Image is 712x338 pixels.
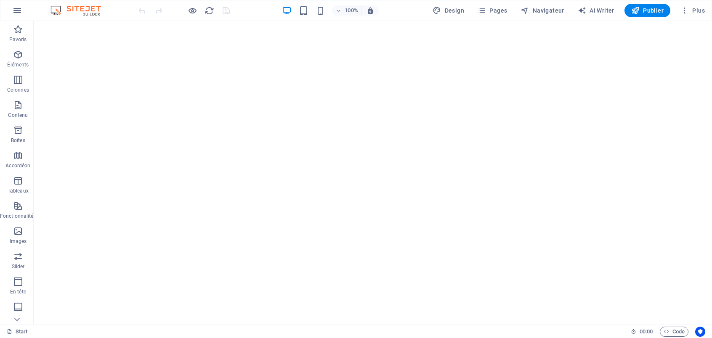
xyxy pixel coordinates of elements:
[578,6,614,15] span: AI Writer
[521,6,564,15] span: Navigateur
[433,6,464,15] span: Design
[517,4,567,17] button: Navigateur
[8,112,28,119] p: Contenu
[574,4,618,17] button: AI Writer
[631,327,653,337] h6: Durée de la session
[664,327,685,337] span: Code
[631,6,664,15] span: Publier
[695,327,705,337] button: Usercentrics
[8,187,29,194] p: Tableaux
[11,137,25,144] p: Boîtes
[9,36,27,43] p: Favoris
[3,314,33,320] p: Pied de page
[12,263,25,270] p: Slider
[48,5,112,16] img: Editor Logo
[367,7,374,14] i: Lors du redimensionnement, ajuster automatiquement le niveau de zoom en fonction de l'appareil sé...
[7,327,28,337] a: Cliquez pour annuler la sélection. Double-cliquez pour ouvrir Pages.
[187,5,197,16] button: Cliquez ici pour quitter le mode Aperçu et poursuivre l'édition.
[7,61,29,68] p: Éléments
[5,162,30,169] p: Accordéon
[478,6,507,15] span: Pages
[345,5,358,16] h6: 100%
[677,4,708,17] button: Plus
[429,4,468,17] div: Design (Ctrl+Alt+Y)
[660,327,688,337] button: Code
[640,327,653,337] span: 00 00
[10,288,26,295] p: En-tête
[646,328,647,335] span: :
[332,5,362,16] button: 100%
[204,5,214,16] button: reload
[680,6,705,15] span: Plus
[7,87,29,93] p: Colonnes
[205,6,214,16] i: Actualiser la page
[10,238,27,245] p: Images
[624,4,670,17] button: Publier
[429,4,468,17] button: Design
[474,4,510,17] button: Pages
